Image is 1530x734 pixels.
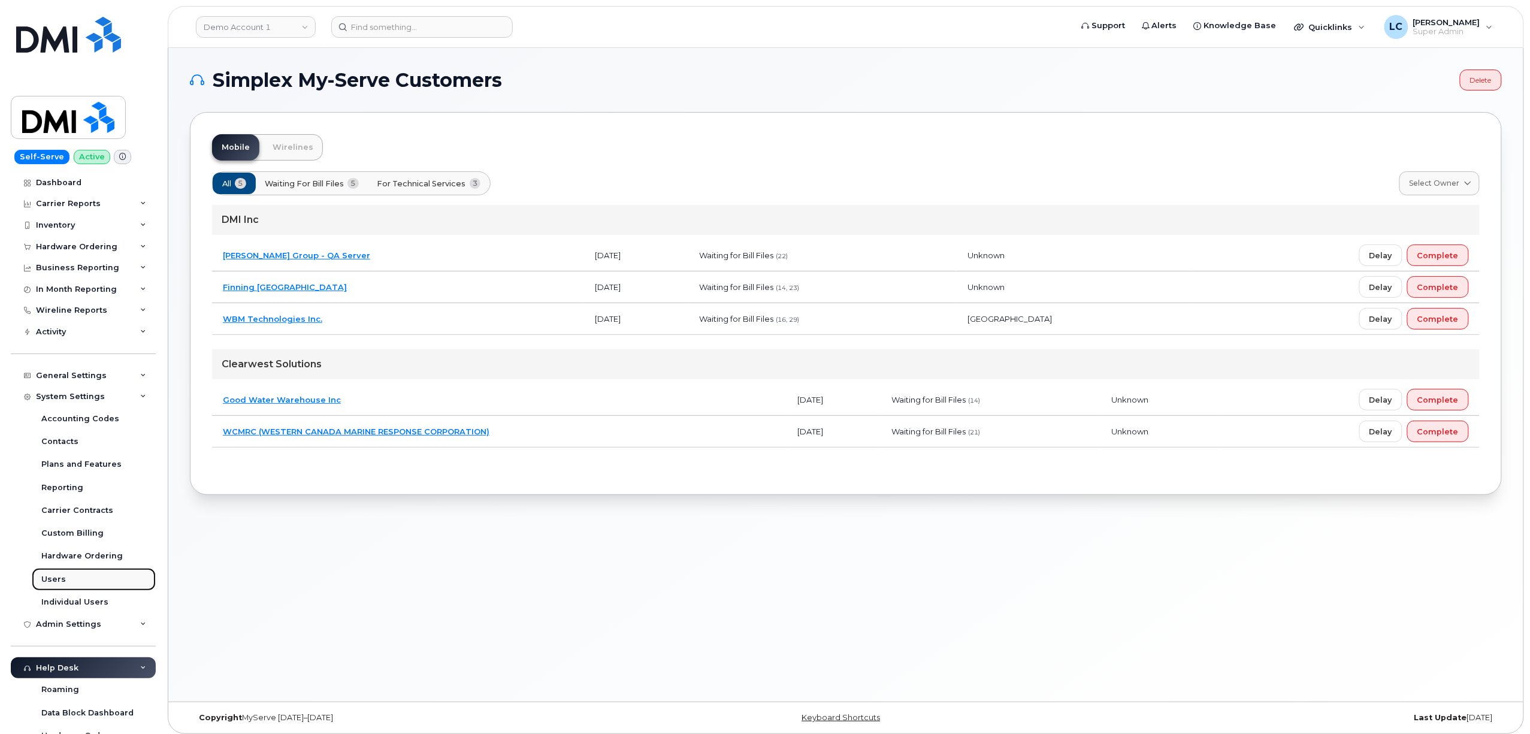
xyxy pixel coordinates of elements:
a: WBM Technologies Inc. [223,314,322,324]
a: Select Owner [1399,171,1480,195]
button: Delay [1359,276,1402,298]
span: 5 [347,178,359,189]
span: (21) [969,428,981,436]
a: Mobile [212,134,259,161]
span: Complete [1417,426,1459,437]
span: (16, 29) [776,316,800,324]
div: DMI Inc [212,205,1480,235]
button: Complete [1407,308,1469,330]
span: Waiting for Bill Files [700,314,774,324]
span: [GEOGRAPHIC_DATA] [967,314,1052,324]
button: Complete [1407,389,1469,410]
span: Unknown [967,282,1005,292]
a: Finning [GEOGRAPHIC_DATA] [223,282,347,292]
span: Simplex My-Serve Customers [213,71,502,89]
strong: Last Update [1414,713,1467,722]
td: [DATE] [787,416,881,448]
span: For Technical Services [377,178,466,189]
span: Waiting for Bill Files [700,282,774,292]
td: [DATE] [585,271,689,303]
span: Waiting for Bill Files [892,395,966,404]
span: Unknown [1112,395,1149,404]
a: Wirelines [263,134,323,161]
span: Unknown [967,250,1005,260]
span: (14, 23) [776,284,800,292]
td: [DATE] [585,303,689,335]
span: Waiting for Bill Files [892,427,966,436]
span: Complete [1417,313,1459,325]
a: Good Water Warehouse Inc [223,395,341,404]
a: Keyboard Shortcuts [802,713,881,722]
button: Complete [1407,244,1469,266]
span: Delay [1369,282,1392,293]
span: Select Owner [1410,178,1460,189]
span: Delay [1369,394,1392,406]
a: [PERSON_NAME] Group - QA Server [223,250,370,260]
span: Waiting for Bill Files [265,178,344,189]
div: Clearwest Solutions [212,349,1480,379]
a: Delete [1460,70,1502,90]
strong: Copyright [199,713,242,722]
button: Delay [1359,421,1402,442]
span: Complete [1417,394,1459,406]
span: Waiting for Bill Files [700,250,774,260]
span: 3 [470,178,481,189]
button: Complete [1407,276,1469,298]
button: Delay [1359,308,1402,330]
button: Delay [1359,244,1402,266]
span: Unknown [1112,427,1149,436]
span: Complete [1417,250,1459,261]
span: (14) [969,397,981,404]
button: Delay [1359,389,1402,410]
a: WCMRC (WESTERN CANADA MARINE RESPONSE CORPORATION) [223,427,489,436]
td: [DATE] [585,240,689,271]
span: Complete [1417,282,1459,293]
button: Complete [1407,421,1469,442]
div: MyServe [DATE]–[DATE] [190,713,627,723]
div: [DATE] [1065,713,1502,723]
span: Delay [1369,250,1392,261]
span: Delay [1369,426,1392,437]
span: (22) [776,252,788,260]
span: Delay [1369,313,1392,325]
td: [DATE] [787,384,881,416]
